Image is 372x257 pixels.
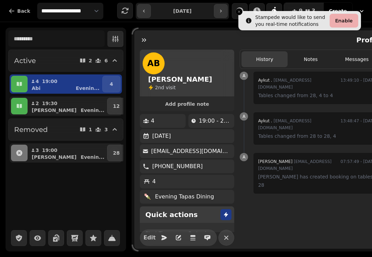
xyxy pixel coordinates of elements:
[81,154,104,161] p: Evenin ...
[102,76,121,92] button: 4
[29,145,106,161] button: 319:00[PERSON_NAME]Evenin...
[107,98,125,114] button: 12
[155,85,158,90] span: 2
[148,102,226,106] span: Add profile note
[35,147,39,154] p: 3
[14,125,48,134] h2: Removed
[158,85,166,90] span: nd
[155,193,214,201] p: Evening Tapas Dining
[17,9,30,13] span: Back
[81,107,104,114] p: Evenin ...
[152,162,203,171] p: [PHONE_NUMBER]
[3,3,36,19] button: Back
[113,150,120,156] p: 28
[104,127,108,132] p: 3
[104,58,108,63] p: 6
[32,107,76,114] p: [PERSON_NAME]
[242,74,245,78] span: A
[258,159,292,164] span: [PERSON_NAME]
[32,85,41,92] p: Abi
[241,51,288,67] button: History
[42,100,58,107] p: 19:30
[152,177,156,186] p: 4
[258,157,335,173] div: [EMAIL_ADDRESS][DOMAIN_NAME]
[14,56,36,65] h2: Active
[255,14,327,28] div: Stampede would like to send you real-time notifications
[152,132,171,140] p: [DATE]
[258,78,272,83] span: Aykut .
[330,14,358,28] button: Enable
[76,85,100,92] p: Evenin ...
[35,78,39,85] p: 4
[143,231,156,245] button: Edit
[89,127,92,132] p: 1
[8,119,123,141] button: Removed13
[144,193,151,201] p: 🍡
[89,58,92,63] p: 2
[236,8,242,15] button: Close toast
[258,76,335,91] div: [EMAIL_ADDRESS][DOMAIN_NAME]
[148,74,212,84] h2: [PERSON_NAME]
[29,76,101,92] button: 419:00AbiEvenin...
[284,3,323,19] button: 93
[323,3,352,19] button: Create
[199,117,231,125] p: 19:00 - 20:30
[145,235,154,240] span: Edit
[258,117,335,132] div: [EMAIL_ADDRESS][DOMAIN_NAME]
[35,100,39,107] p: 2
[8,50,123,72] button: Active26
[242,155,245,159] span: A
[107,145,125,161] button: 28
[242,114,245,119] span: A
[143,100,231,109] button: Add profile note
[29,98,106,114] button: 219:30[PERSON_NAME]Evenin...
[42,78,58,85] p: 19:00
[145,210,198,219] h2: Quick actions
[32,154,76,161] p: [PERSON_NAME]
[147,59,160,68] span: AB
[151,147,232,155] p: [EMAIL_ADDRESS][DOMAIN_NAME]
[155,84,176,91] p: visit
[288,51,334,67] button: Notes
[113,103,120,110] p: 12
[151,117,154,125] p: 4
[110,81,113,88] p: 4
[42,147,58,154] p: 19:00
[258,119,272,123] span: Aykut .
